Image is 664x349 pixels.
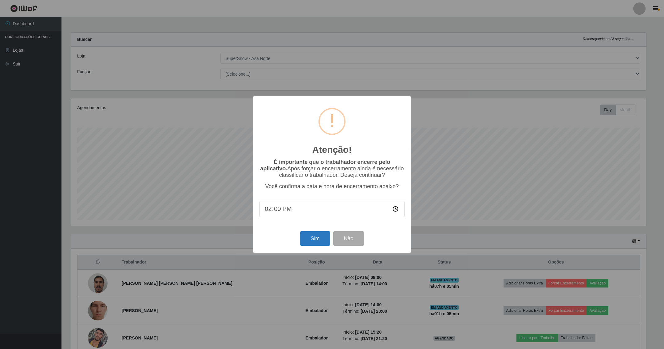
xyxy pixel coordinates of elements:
[312,144,352,155] h2: Atenção!
[333,231,364,246] button: Não
[259,159,405,178] p: Após forçar o encerramento ainda é necessário classificar o trabalhador. Deseja continuar?
[259,183,405,190] p: Você confirma a data e hora de encerramento abaixo?
[260,159,390,172] b: É importante que o trabalhador encerre pelo aplicativo.
[300,231,330,246] button: Sim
